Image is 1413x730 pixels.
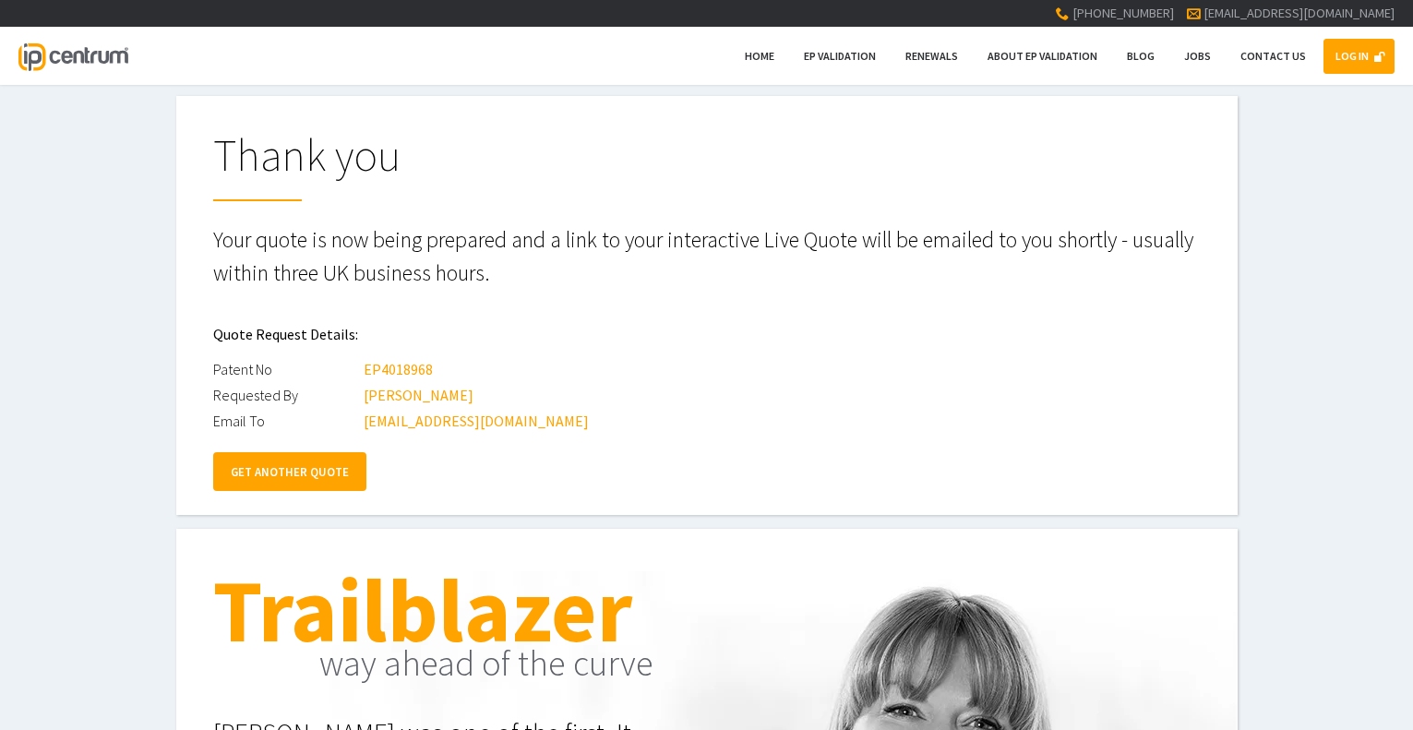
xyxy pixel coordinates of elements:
a: Jobs [1172,39,1223,74]
a: [EMAIL_ADDRESS][DOMAIN_NAME] [1203,5,1395,21]
a: Home [733,39,786,74]
a: GET ANOTHER QUOTE [213,452,366,491]
span: Contact Us [1240,49,1306,63]
div: Requested By [213,382,361,408]
div: Email To [213,408,361,434]
div: [EMAIL_ADDRESS][DOMAIN_NAME] [364,408,589,434]
h2: Quote Request Details: [213,312,1201,356]
a: Renewals [893,39,970,74]
span: Jobs [1184,49,1211,63]
a: Blog [1115,39,1167,74]
a: About EP Validation [976,39,1109,74]
span: Blog [1127,49,1155,63]
span: About EP Validation [988,49,1097,63]
a: LOG IN [1323,39,1395,74]
a: IP Centrum [18,27,127,85]
p: Your quote is now being prepared and a link to your interactive Live Quote will be emailed to you... [213,223,1201,290]
span: Home [745,49,774,63]
span: [PHONE_NUMBER] [1072,5,1174,21]
a: EP Validation [792,39,888,74]
h1: Thank you [213,133,1201,201]
a: Contact Us [1228,39,1318,74]
div: EP4018968 [364,356,433,382]
span: EP Validation [804,49,876,63]
div: Patent No [213,356,361,382]
span: Renewals [905,49,958,63]
div: [PERSON_NAME] [364,382,473,408]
